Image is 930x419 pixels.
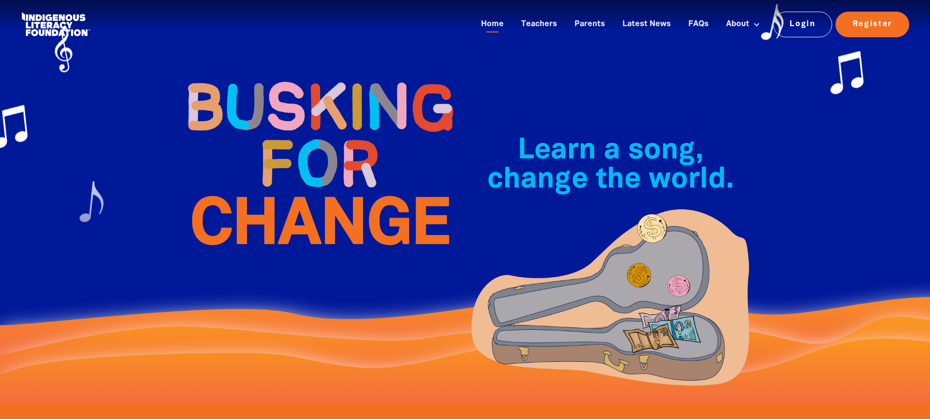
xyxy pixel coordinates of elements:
[836,12,909,37] a: Register
[773,12,833,37] a: Login
[515,16,563,32] a: Teachers
[487,138,734,193] span: Learn a song, change the world.
[720,16,766,32] a: About
[617,16,677,32] a: Latest News
[475,16,510,32] a: Home
[569,16,611,32] a: Parents
[682,16,714,32] a: FAQs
